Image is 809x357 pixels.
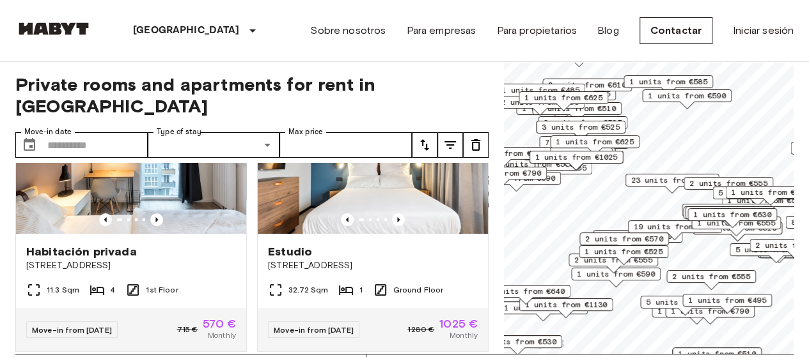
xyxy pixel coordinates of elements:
[544,117,622,128] span: 3 units from €525
[146,284,178,296] span: 1st Floor
[268,244,312,259] span: Estudio
[672,271,750,282] span: 2 units from €555
[585,246,663,257] span: 1 units from €525
[693,209,771,220] span: 1 units from €630
[393,284,444,296] span: Ground Floor
[288,284,328,296] span: 32.72 Sqm
[593,230,682,250] div: Map marker
[687,208,777,228] div: Map marker
[545,137,623,148] span: 7 units from €585
[437,132,463,158] button: tune
[574,254,652,266] span: 2 units from €555
[683,206,773,226] div: Map marker
[548,79,626,91] span: 2 units from €610
[288,126,323,137] label: Max price
[15,73,489,117] span: Private rooms and apartments for rent in [GEOGRAPHIC_DATA]
[682,204,771,224] div: Map marker
[585,233,663,245] span: 2 units from €570
[463,167,541,179] span: 1 units from €790
[688,294,766,306] span: 1 units from €495
[150,213,163,226] button: Previous image
[556,136,634,148] span: 1 units from €625
[268,259,478,272] span: [STREET_ADDRESS]
[406,23,476,38] a: Para empresas
[640,296,730,315] div: Map marker
[539,136,629,156] div: Map marker
[524,92,602,103] span: 1 units from €625
[481,285,570,305] div: Map marker
[579,232,669,252] div: Map marker
[496,84,585,103] div: Map marker
[579,245,668,265] div: Map marker
[628,220,722,240] div: Map marker
[501,84,579,96] span: 1 units from €485
[496,23,577,38] a: Para propietarios
[47,284,79,296] span: 11.3 Sqm
[569,254,658,273] div: Map marker
[341,213,354,226] button: Previous image
[257,80,489,352] a: Marketing picture of unit DE-01-481-006-01Previous imagePrevious imageEstudio[STREET_ADDRESS]32.7...
[535,151,618,163] span: 1 units from €1025
[634,221,716,232] span: 19 units from €575
[504,58,794,354] canvas: Map
[412,132,437,158] button: tune
[625,174,719,194] div: Map marker
[538,116,627,136] div: Map marker
[685,206,774,226] div: Map marker
[392,213,405,226] button: Previous image
[666,270,756,290] div: Map marker
[203,318,236,330] span: 570 €
[15,80,247,352] a: Marketing picture of unit DE-01-12-003-01QPrevious imagePrevious imageHabitación privada[STREET_A...
[640,17,712,44] a: Contactar
[642,89,732,109] div: Map marker
[15,22,92,35] img: Habyt
[597,23,619,38] a: Blog
[110,284,115,296] span: 4
[177,324,198,335] span: 715 €
[648,90,726,102] span: 1 units from €590
[687,204,766,216] span: 1 units from €645
[646,296,724,308] span: 5 units from €590
[157,126,201,137] label: Type of stay
[26,259,236,272] span: [STREET_ADDRESS]
[525,299,608,310] span: 1 units from €1130
[274,325,354,335] span: Move-in from [DATE]
[542,79,632,98] div: Map marker
[684,177,773,197] div: Map marker
[457,147,551,167] div: Map marker
[530,151,624,171] div: Map marker
[310,23,386,38] a: Sobre nosotros
[24,126,72,137] label: Move-in date
[473,335,562,355] div: Map marker
[571,268,661,287] div: Map marker
[450,330,478,341] span: Monthly
[631,174,714,186] span: 23 units from €530
[691,207,769,218] span: 1 units from €640
[439,318,478,330] span: 1025 €
[629,76,707,87] span: 1 units from €585
[718,187,796,199] span: 5 units from €660
[487,285,565,297] span: 1 units from €640
[504,302,582,314] span: 1 units from €570
[32,325,112,335] span: Move-in from [DATE]
[478,336,556,347] span: 2 units from €530
[599,231,677,242] span: 3 units from €605
[542,121,620,133] span: 3 units from €525
[624,75,713,95] div: Map marker
[407,324,434,335] span: 1280 €
[538,103,616,114] span: 2 units from €510
[682,294,772,314] div: Map marker
[477,172,555,184] span: 2 units from €690
[17,132,42,158] button: Choose date
[99,213,112,226] button: Previous image
[519,91,608,111] div: Map marker
[359,284,362,296] span: 1
[577,268,655,280] span: 1 units from €590
[731,186,809,198] span: 1 units from €660
[133,23,240,38] p: [GEOGRAPHIC_DATA]
[712,186,802,206] div: Map marker
[208,330,236,341] span: Monthly
[689,178,767,189] span: 2 units from €555
[519,298,613,318] div: Map marker
[536,121,625,141] div: Map marker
